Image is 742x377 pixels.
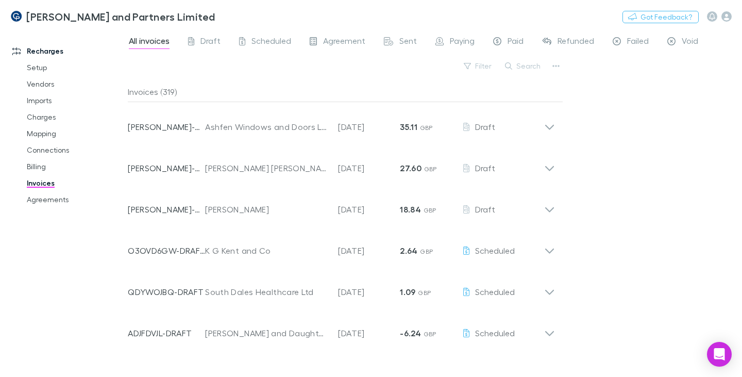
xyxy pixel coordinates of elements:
a: Imports [16,92,133,109]
strong: 27.60 [400,163,421,173]
span: Sent [399,36,417,49]
strong: 2.64 [400,245,417,256]
p: [PERSON_NAME]-0313 [128,203,205,216]
p: QDYWOJBQ-DRAFT [128,286,205,298]
div: [PERSON_NAME]-0313[PERSON_NAME][DATE]18.84 GBPDraft [120,185,563,226]
p: O3OVD6GW-DRAFT [128,244,205,257]
span: Agreement [323,36,365,49]
a: Setup [16,59,133,76]
span: Scheduled [251,36,291,49]
div: [PERSON_NAME]-0393Ashfen Windows and Doors Ltd[DATE]35.11 GBPDraft [120,102,563,143]
strong: 35.11 [400,122,417,132]
button: Search [500,60,547,72]
div: K G Kent and Co [205,244,328,257]
p: [DATE] [338,327,400,339]
div: [PERSON_NAME]-0388[PERSON_NAME] [PERSON_NAME][DATE]27.60 GBPDraft [120,143,563,185]
p: [DATE] [338,203,400,216]
a: Recharges [2,43,133,59]
span: GBP [418,289,431,297]
strong: 1.09 [400,287,415,297]
span: Void [682,36,698,49]
a: Billing [16,158,133,175]
a: Mapping [16,125,133,142]
span: GBP [424,165,437,173]
span: GBP [420,124,433,132]
strong: 18.84 [400,204,421,215]
a: Agreements [16,191,133,208]
span: Draft [475,163,495,173]
h3: [PERSON_NAME] and Partners Limited [26,10,215,23]
div: ADJFDVJL-DRAFT[PERSON_NAME] and Daughters[DATE]-6.24 GBPScheduled [120,308,563,350]
button: Got Feedback? [622,11,699,23]
div: South Dales Healthcare Ltd [205,286,328,298]
p: [DATE] [338,244,400,257]
span: Scheduled [475,287,515,297]
span: All invoices [129,36,170,49]
span: Draft [475,204,495,214]
span: Paying [450,36,475,49]
a: Vendors [16,76,133,92]
span: GBP [420,248,433,255]
button: Filter [459,60,498,72]
p: [DATE] [338,162,400,174]
span: Draft [200,36,221,49]
div: [PERSON_NAME] [205,203,328,216]
p: [PERSON_NAME]-0393 [128,121,205,133]
a: [PERSON_NAME] and Partners Limited [4,4,222,29]
span: Scheduled [475,328,515,338]
span: Paid [508,36,524,49]
div: Ashfen Windows and Doors Ltd [205,121,328,133]
img: Coates and Partners Limited's Logo [10,10,22,23]
a: Charges [16,109,133,125]
p: [DATE] [338,121,400,133]
span: Scheduled [475,245,515,255]
div: [PERSON_NAME] [PERSON_NAME] [205,162,328,174]
div: Open Intercom Messenger [707,342,732,367]
p: [DATE] [338,286,400,298]
span: Refunded [558,36,594,49]
div: QDYWOJBQ-DRAFTSouth Dales Healthcare Ltd[DATE]1.09 GBPScheduled [120,267,563,308]
div: [PERSON_NAME] and Daughters [205,327,328,339]
span: Draft [475,122,495,132]
div: O3OVD6GW-DRAFTK G Kent and Co[DATE]2.64 GBPScheduled [120,226,563,267]
p: [PERSON_NAME]-0388 [128,162,205,174]
span: GBP [424,206,436,214]
span: Failed [627,36,649,49]
p: ADJFDVJL-DRAFT [128,327,205,339]
a: Invoices [16,175,133,191]
span: GBP [424,330,436,338]
a: Connections [16,142,133,158]
strong: -6.24 [400,328,421,338]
